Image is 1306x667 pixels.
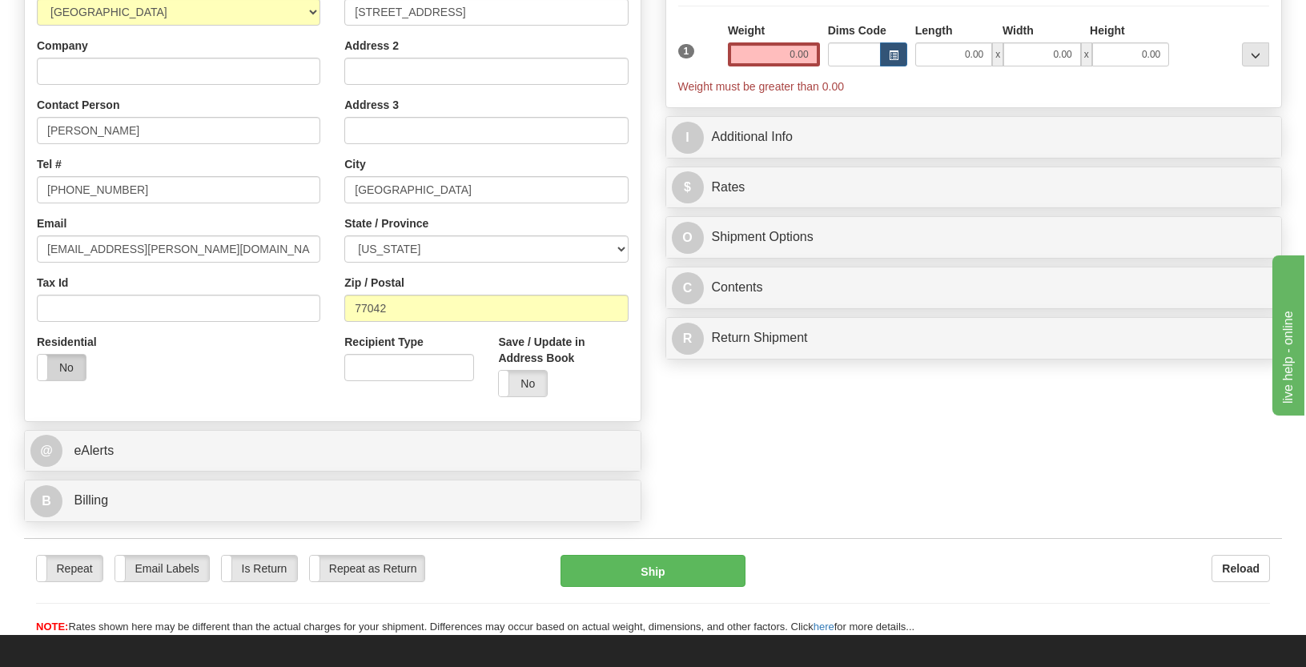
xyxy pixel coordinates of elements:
[672,271,1276,304] a: CContents
[1222,562,1260,575] b: Reload
[30,435,635,468] a: @ eAlerts
[1242,42,1269,66] div: ...
[30,435,62,467] span: @
[728,22,765,38] label: Weight
[30,485,62,517] span: B
[344,215,428,231] label: State / Province
[498,334,628,366] label: Save / Update in Address Book
[344,97,399,113] label: Address 3
[672,222,704,254] span: O
[344,38,399,54] label: Address 2
[37,156,62,172] label: Tel #
[74,493,108,507] span: Billing
[344,334,424,350] label: Recipient Type
[1090,22,1125,38] label: Height
[672,121,1276,154] a: IAdditional Info
[37,334,97,350] label: Residential
[24,620,1282,635] div: Rates shown here may be different than the actual charges for your shipment. Differences may occu...
[814,621,834,633] a: here
[672,322,1276,355] a: RReturn Shipment
[678,80,845,93] span: Weight must be greater than 0.00
[672,122,704,154] span: I
[672,272,704,304] span: C
[561,555,746,587] button: Ship
[992,42,1003,66] span: x
[37,38,88,54] label: Company
[672,221,1276,254] a: OShipment Options
[499,371,547,396] label: No
[915,22,953,38] label: Length
[1003,22,1034,38] label: Width
[37,97,119,113] label: Contact Person
[1269,251,1304,415] iframe: chat widget
[828,22,886,38] label: Dims Code
[344,275,404,291] label: Zip / Postal
[1212,555,1270,582] button: Reload
[672,323,704,355] span: R
[310,556,424,581] label: Repeat as Return
[344,156,365,172] label: City
[222,556,297,581] label: Is Return
[30,484,635,517] a: B Billing
[1081,42,1092,66] span: x
[672,171,704,203] span: $
[36,621,68,633] span: NOTE:
[115,556,209,581] label: Email Labels
[74,444,114,457] span: eAlerts
[12,10,148,29] div: live help - online
[678,44,695,58] span: 1
[37,215,66,231] label: Email
[37,275,68,291] label: Tax Id
[37,556,102,581] label: Repeat
[38,355,86,380] label: No
[672,171,1276,204] a: $Rates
